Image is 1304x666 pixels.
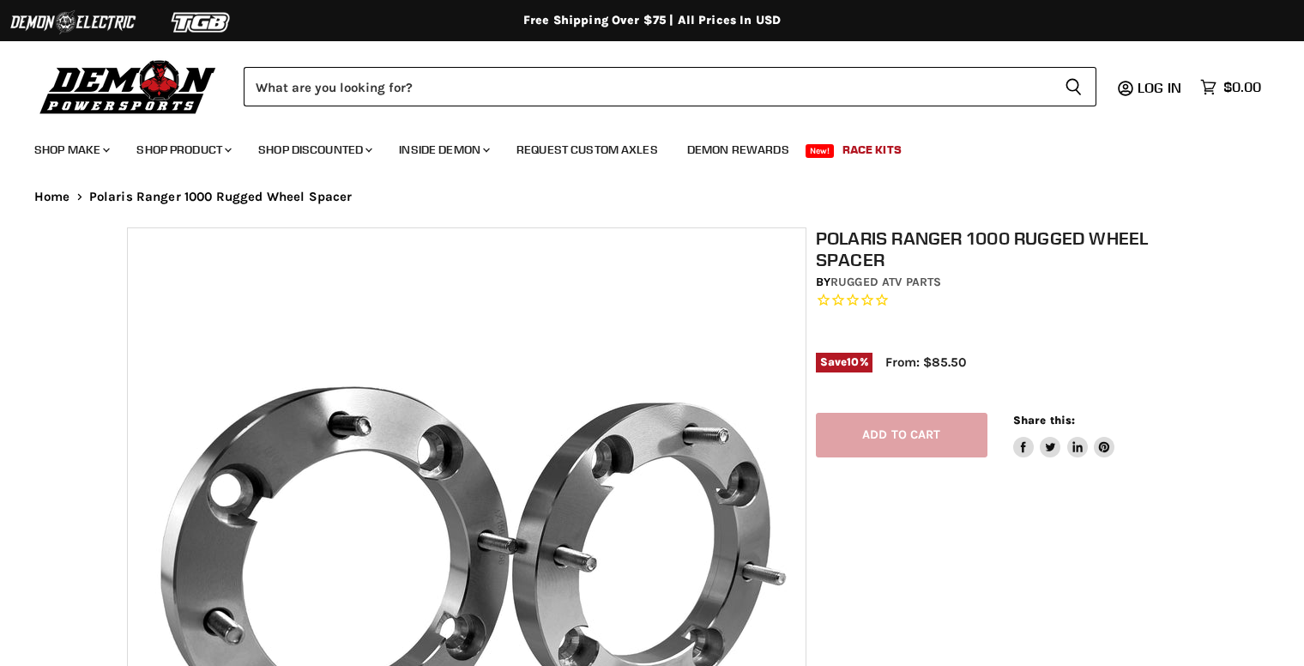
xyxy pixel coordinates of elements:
h1: Polaris Ranger 1000 Rugged Wheel Spacer [816,227,1186,270]
a: Shop Product [124,132,242,167]
span: Rated 0.0 out of 5 stars 0 reviews [816,292,1186,310]
a: Log in [1130,80,1192,95]
a: Shop Discounted [245,132,383,167]
a: Shop Make [21,132,120,167]
span: Save % [816,353,872,372]
input: Search [244,67,1051,106]
span: New! [806,144,835,158]
div: by [816,273,1186,292]
a: $0.00 [1192,75,1270,100]
span: Share this: [1013,414,1075,427]
a: Demon Rewards [674,132,802,167]
img: Demon Electric Logo 2 [9,6,137,39]
a: Rugged ATV Parts [830,275,941,289]
span: 10 [847,355,859,368]
button: Search [1051,67,1096,106]
span: From: $85.50 [885,354,966,370]
span: Polaris Ranger 1000 Rugged Wheel Spacer [89,190,353,204]
aside: Share this: [1013,413,1115,458]
a: Request Custom Axles [504,132,671,167]
ul: Main menu [21,125,1257,167]
form: Product [244,67,1096,106]
span: $0.00 [1223,79,1261,95]
a: Inside Demon [386,132,500,167]
a: Race Kits [830,132,915,167]
img: Demon Powersports [34,56,222,117]
a: Home [34,190,70,204]
span: Log in [1138,79,1181,96]
img: TGB Logo 2 [137,6,266,39]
